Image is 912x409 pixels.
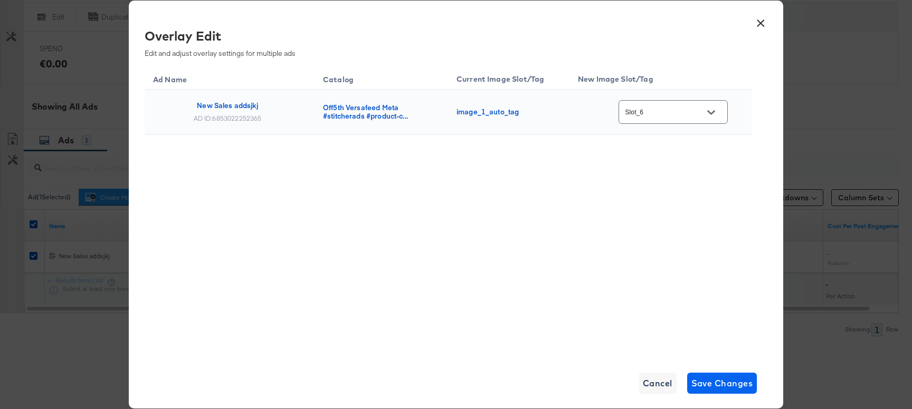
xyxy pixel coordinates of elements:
[691,376,753,391] span: Save Changes
[569,66,752,90] th: New Image Slot/Tag
[145,27,744,58] div: Edit and adjust overlay settings for multiple ads
[751,11,770,30] button: ×
[194,114,262,122] div: AD ID: 6853022252365
[457,108,557,116] div: image_1_auto_tag
[639,373,677,394] button: Cancel
[197,101,258,110] div: New Sales addsjkj
[145,27,744,45] div: Overlay Edit
[323,103,435,120] div: Off5th Versafeed Meta #stitcherads #product-c...
[448,66,569,90] th: Current Image Slot/Tag
[687,373,757,394] button: Save Changes
[643,376,672,391] span: Cancel
[703,104,719,120] button: Open
[323,75,367,84] span: Catalog
[153,75,201,84] span: Ad Name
